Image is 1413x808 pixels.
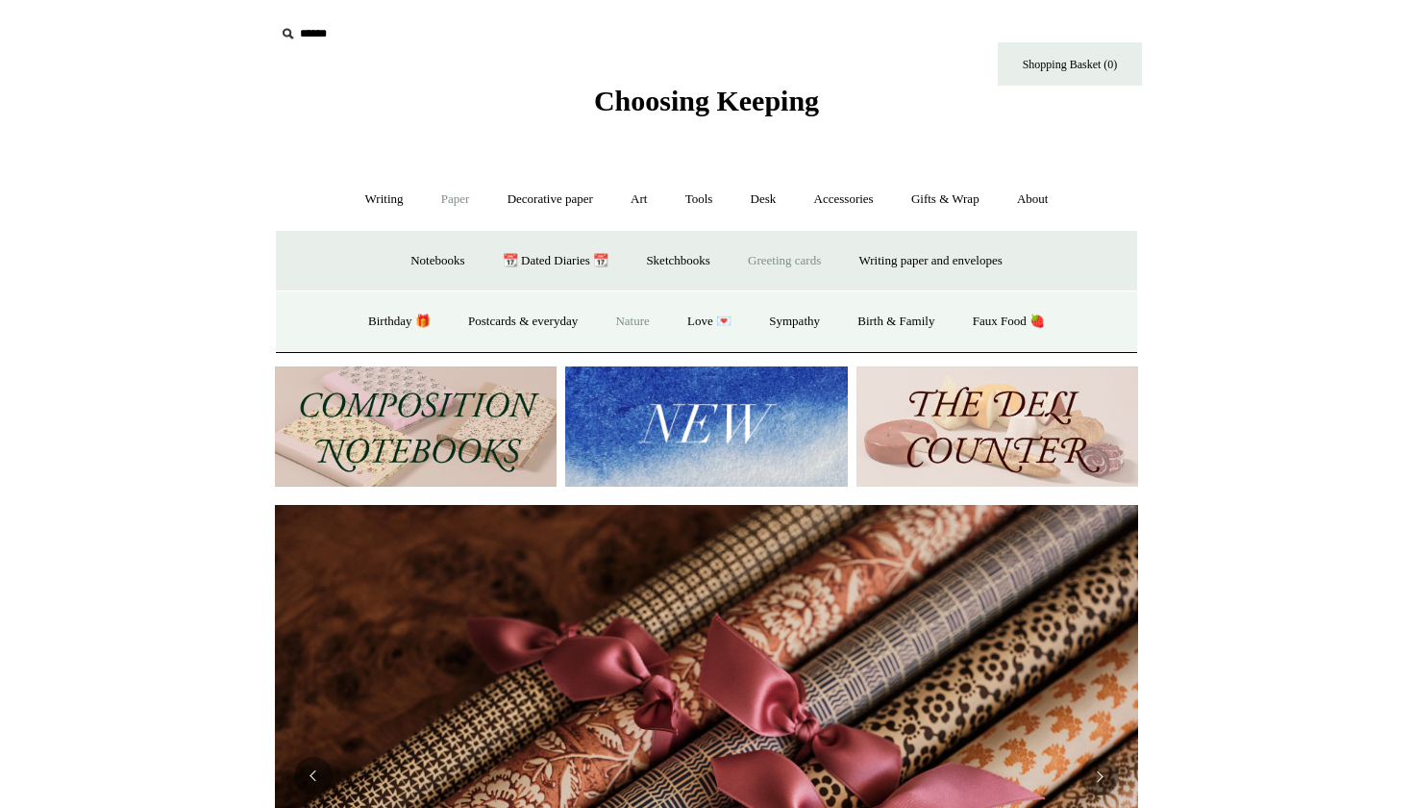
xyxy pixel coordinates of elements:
[752,296,837,347] a: Sympathy
[629,236,727,287] a: Sketchbooks
[598,296,666,347] a: Nature
[797,174,891,225] a: Accessories
[424,174,487,225] a: Paper
[840,296,952,347] a: Birth & Family
[294,757,333,795] button: Previous
[856,366,1138,487] img: The Deli Counter
[485,236,626,287] a: 📆 Dated Diaries 📆
[393,236,482,287] a: Notebooks
[351,296,448,347] a: Birthday 🎁
[594,100,819,114] a: Choosing Keeping
[998,42,1142,86] a: Shopping Basket (0)
[1000,174,1066,225] a: About
[451,296,595,347] a: Postcards & everyday
[894,174,997,225] a: Gifts & Wrap
[594,85,819,116] span: Choosing Keeping
[955,296,1062,347] a: Faux Food 🍓
[348,174,421,225] a: Writing
[613,174,664,225] a: Art
[490,174,610,225] a: Decorative paper
[668,174,731,225] a: Tools
[733,174,794,225] a: Desk
[670,296,749,347] a: Love 💌
[842,236,1020,287] a: Writing paper and envelopes
[731,236,838,287] a: Greeting cards
[1080,757,1119,795] button: Next
[565,366,847,487] img: New.jpg__PID:f73bdf93-380a-4a35-bcfe-7823039498e1
[275,366,557,487] img: 202302 Composition ledgers.jpg__PID:69722ee6-fa44-49dd-a067-31375e5d54ec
